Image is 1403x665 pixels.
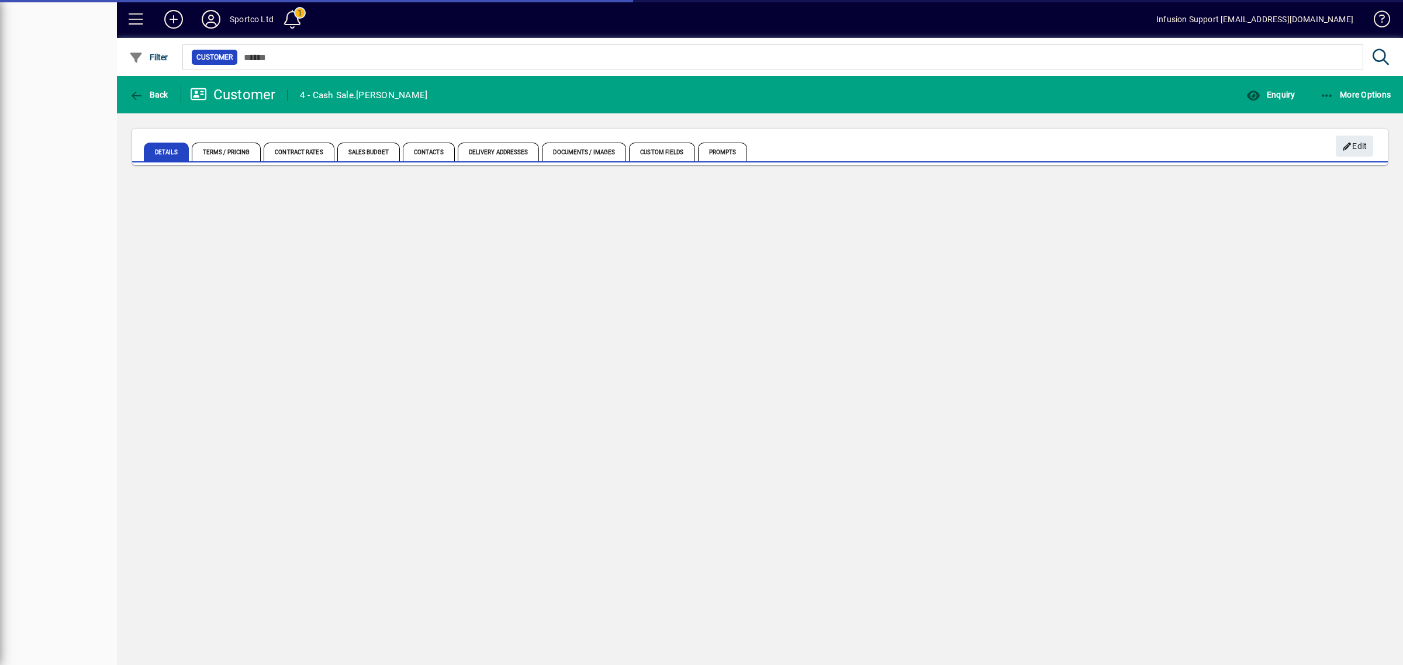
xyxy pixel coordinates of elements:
[337,143,400,161] span: Sales Budget
[192,143,261,161] span: Terms / Pricing
[1246,90,1295,99] span: Enquiry
[458,143,540,161] span: Delivery Addresses
[403,143,455,161] span: Contacts
[155,9,192,30] button: Add
[196,51,233,63] span: Customer
[129,90,168,99] span: Back
[192,9,230,30] button: Profile
[1243,84,1298,105] button: Enquiry
[264,143,334,161] span: Contract Rates
[126,84,171,105] button: Back
[698,143,748,161] span: Prompts
[1342,137,1367,156] span: Edit
[230,10,274,29] div: Sportco Ltd
[629,143,694,161] span: Custom Fields
[126,47,171,68] button: Filter
[1320,90,1391,99] span: More Options
[1317,84,1394,105] button: More Options
[300,86,428,105] div: 4 - Cash Sale.[PERSON_NAME]
[1365,2,1388,40] a: Knowledge Base
[1336,136,1373,157] button: Edit
[117,84,181,105] app-page-header-button: Back
[542,143,626,161] span: Documents / Images
[1156,10,1353,29] div: Infusion Support [EMAIL_ADDRESS][DOMAIN_NAME]
[129,53,168,62] span: Filter
[190,85,276,104] div: Customer
[144,143,189,161] span: Details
